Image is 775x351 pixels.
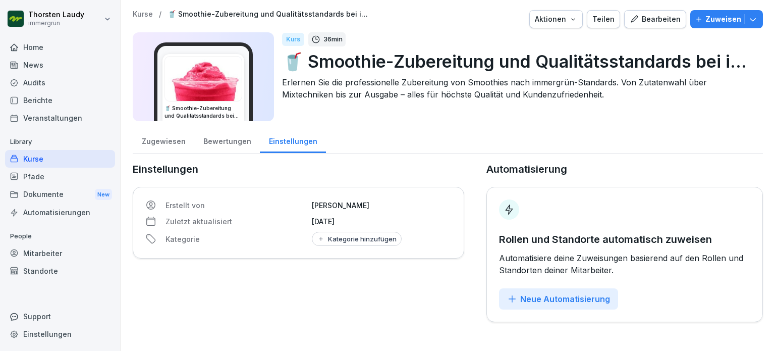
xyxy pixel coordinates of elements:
[5,38,115,56] a: Home
[5,150,115,168] a: Kurse
[587,10,620,28] button: Teilen
[5,168,115,185] a: Pfade
[5,185,115,204] a: DokumenteNew
[499,232,750,247] p: Rollen und Standorte automatisch zuweisen
[133,10,153,19] a: Kurse
[592,14,615,25] div: Teilen
[28,11,84,19] p: Thorsten Laudy
[624,10,686,28] button: Bearbeiten
[5,91,115,109] a: Berichte
[499,252,750,276] p: Automatisiere deine Zuweisungen basierend auf den Rollen und Standorten deiner Mitarbeiter.
[165,200,306,211] p: Erstellt von
[5,74,115,91] a: Audits
[95,189,112,200] div: New
[486,162,567,177] p: Automatisierung
[5,308,115,325] div: Support
[159,10,161,19] p: /
[5,185,115,204] div: Dokumente
[529,10,583,28] button: Aktionen
[282,33,304,46] div: Kurs
[312,200,452,211] p: [PERSON_NAME]
[282,76,755,101] p: Erlernen Sie die professionelle Zubereitung von Smoothies nach immergrün-Standards. Von Zutatenwa...
[282,48,755,74] p: 🥤 Smoothie-Zubereitung und Qualitätsstandards bei immergrün
[28,20,84,27] p: immergrün
[164,105,242,120] h3: 🥤 Smoothie-Zubereitung und Qualitätsstandards bei immergrün
[630,14,681,25] div: Bearbeiten
[312,232,402,246] button: Kategorie hinzufügen
[5,228,115,244] p: People
[5,134,115,150] p: Library
[194,127,260,153] a: Bewertungen
[5,262,115,280] a: Standorte
[323,34,343,44] p: 36 min
[5,56,115,74] a: News
[168,10,369,19] a: 🥤 Smoothie-Zubereitung und Qualitätsstandards bei immergrün
[165,57,242,101] img: ulpamn7la63b47cntj6ov7ms.png
[133,162,464,177] p: Einstellungen
[5,244,115,262] a: Mitarbeiter
[705,14,741,25] p: Zuweisen
[260,127,326,153] a: Einstellungen
[499,288,618,310] button: Neue Automatisierung
[5,325,115,343] a: Einstellungen
[5,109,115,127] a: Veranstaltungen
[507,293,610,305] div: Neue Automatisierung
[5,204,115,221] a: Automatisierungen
[312,216,452,227] p: [DATE]
[690,10,763,28] button: Zuweisen
[133,127,194,153] a: Zugewiesen
[165,216,306,227] p: Zuletzt aktualisiert
[535,14,577,25] div: Aktionen
[165,234,306,244] p: Kategorie
[317,235,397,243] div: Kategorie hinzufügen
